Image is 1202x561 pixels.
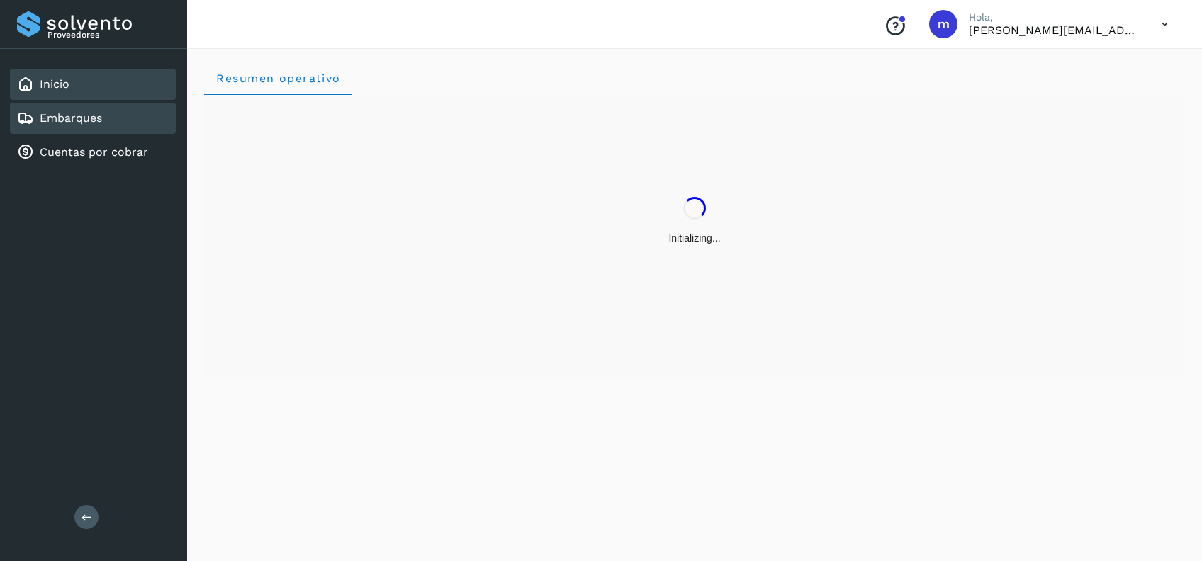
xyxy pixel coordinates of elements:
p: mariela.santiago@fsdelnorte.com [969,23,1139,37]
a: Cuentas por cobrar [40,145,148,159]
div: Inicio [10,69,176,100]
p: Proveedores [47,30,170,40]
a: Embarques [40,111,102,125]
p: Hola, [969,11,1139,23]
div: Cuentas por cobrar [10,137,176,168]
a: Inicio [40,77,69,91]
span: Resumen operativo [215,72,341,85]
div: Embarques [10,103,176,134]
